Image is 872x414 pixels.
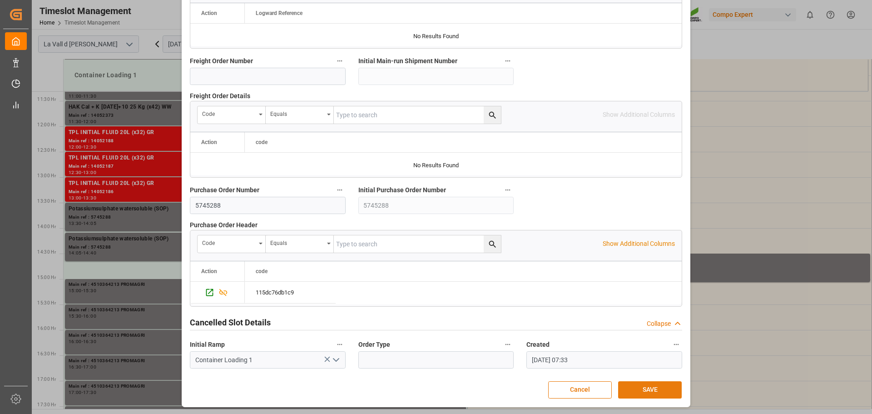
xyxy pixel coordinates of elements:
span: Purchase Order Number [190,185,259,195]
button: open menu [266,106,334,124]
button: search button [484,106,501,124]
button: Initial Ramp [334,339,346,350]
span: Initial Ramp [190,340,225,349]
div: code [202,237,256,247]
button: open menu [266,235,334,253]
div: Action [201,10,217,16]
div: Equals [270,237,324,247]
button: Initial Purchase Order Number [502,184,514,196]
button: open menu [198,106,266,124]
div: Action [201,139,217,145]
button: Purchase Order Number [334,184,346,196]
button: Initial Main-run Shipment Number [502,55,514,67]
div: Collapse [647,319,671,329]
input: Type to search [334,235,501,253]
div: Press SPACE to select this row. [245,282,336,304]
div: 115dc76db1c9 [245,282,336,303]
span: Logward Reference [256,10,302,16]
span: Initial Purchase Order Number [358,185,446,195]
span: Freight Order Number [190,56,253,66]
span: Purchase Order Header [190,220,258,230]
button: open menu [198,235,266,253]
button: Order Type [502,339,514,350]
span: code [256,139,268,145]
span: code [256,268,268,274]
input: Type to search [334,106,501,124]
button: Created [670,339,682,350]
input: DD.MM.YYYY HH:MM [526,351,682,369]
button: SAVE [618,381,682,399]
button: Cancel [548,381,612,399]
span: Created [526,340,550,349]
button: Freight Order Number [334,55,346,67]
span: Initial Main-run Shipment Number [358,56,457,66]
input: Type to search/select [190,351,346,369]
div: code [202,108,256,118]
div: Action [201,268,217,274]
button: search button [484,235,501,253]
div: Equals [270,108,324,118]
p: Show Additional Columns [603,239,675,249]
h2: Cancelled Slot Details [190,316,271,329]
span: Freight Order Details [190,91,250,101]
button: open menu [328,353,342,367]
div: Press SPACE to select this row. [190,282,245,304]
span: Order Type [358,340,390,349]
